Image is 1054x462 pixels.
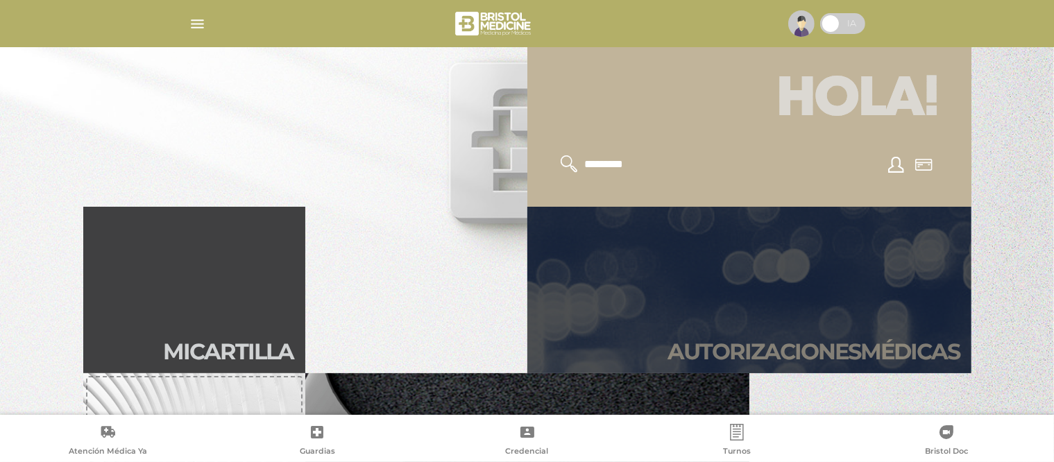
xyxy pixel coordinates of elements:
[453,7,536,40] img: bristol-medicine-blanco.png
[189,15,206,33] img: Cober_menu-lines-white.svg
[69,446,147,459] span: Atención Médica Ya
[925,446,968,459] span: Bristol Doc
[842,424,1051,459] a: Bristol Doc
[300,446,335,459] span: Guardias
[3,424,212,459] a: Atención Médica Ya
[164,339,294,365] h2: Mi car tilla
[632,424,842,459] a: Turnos
[723,446,751,459] span: Turnos
[668,339,960,365] h2: Autori zaciones médicas
[544,61,955,139] h1: Hola!
[212,424,422,459] a: Guardias
[788,10,815,37] img: profile-placeholder.svg
[506,446,549,459] span: Credencial
[527,207,971,373] a: Autorizacionesmédicas
[422,424,631,459] a: Credencial
[83,207,305,373] a: Micartilla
